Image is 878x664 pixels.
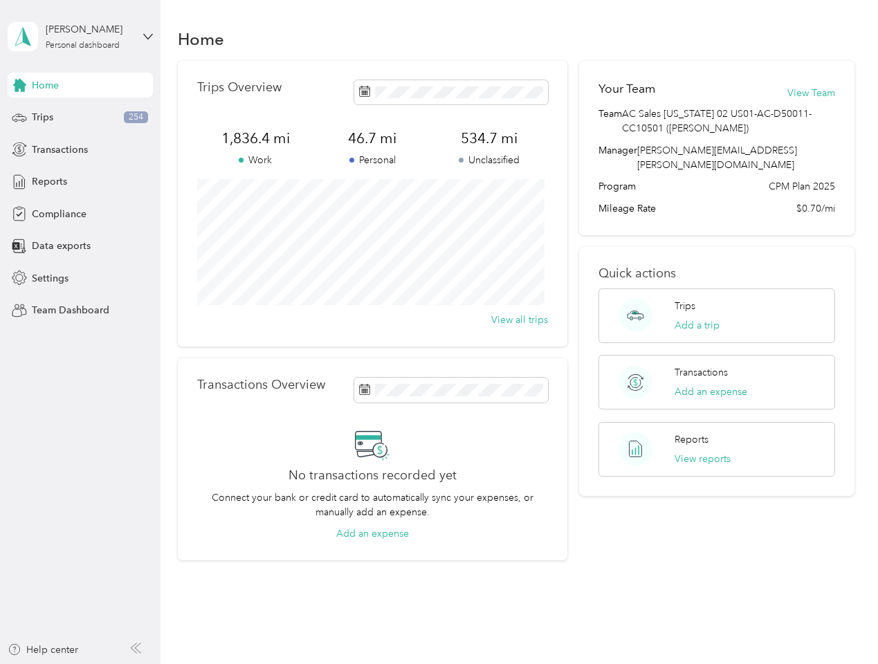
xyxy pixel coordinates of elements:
div: [PERSON_NAME] [46,22,132,37]
h2: Your Team [598,80,655,98]
div: Personal dashboard [46,41,120,50]
span: AC Sales [US_STATE] 02 US01-AC-D50011-CC10501 ([PERSON_NAME]) [622,107,834,136]
p: Trips Overview [197,80,282,95]
p: Reports [675,432,708,447]
p: Personal [314,153,431,167]
span: [PERSON_NAME][EMAIL_ADDRESS][PERSON_NAME][DOMAIN_NAME] [637,145,797,171]
span: Data exports [32,239,91,253]
span: Trips [32,110,53,124]
span: Mileage Rate [598,201,656,216]
p: Transactions [675,365,728,380]
button: View reports [675,452,731,466]
span: 46.7 mi [314,129,431,148]
button: Add an expense [336,526,409,541]
button: View Team [787,86,835,100]
p: Work [197,153,314,167]
button: View all trips [491,313,548,327]
span: Settings [32,271,68,286]
span: Compliance [32,207,86,221]
span: CPM Plan 2025 [769,179,835,194]
span: Team Dashboard [32,303,109,317]
h2: No transactions recorded yet [289,468,457,483]
span: Transactions [32,142,88,157]
p: Transactions Overview [197,378,325,392]
h1: Home [178,32,224,46]
p: Trips [675,299,695,313]
span: Program [598,179,636,194]
span: 1,836.4 mi [197,129,314,148]
span: Team [598,107,622,136]
p: Unclassified [431,153,548,167]
p: Connect your bank or credit card to automatically sync your expenses, or manually add an expense. [197,490,548,519]
span: 254 [124,111,148,124]
span: Manager [598,143,637,172]
button: Add a trip [675,318,720,333]
span: Home [32,78,59,93]
span: 534.7 mi [431,129,548,148]
iframe: Everlance-gr Chat Button Frame [801,587,878,664]
button: Help center [8,643,78,657]
p: Quick actions [598,266,834,281]
span: $0.70/mi [796,201,835,216]
span: Reports [32,174,67,189]
button: Add an expense [675,385,747,399]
